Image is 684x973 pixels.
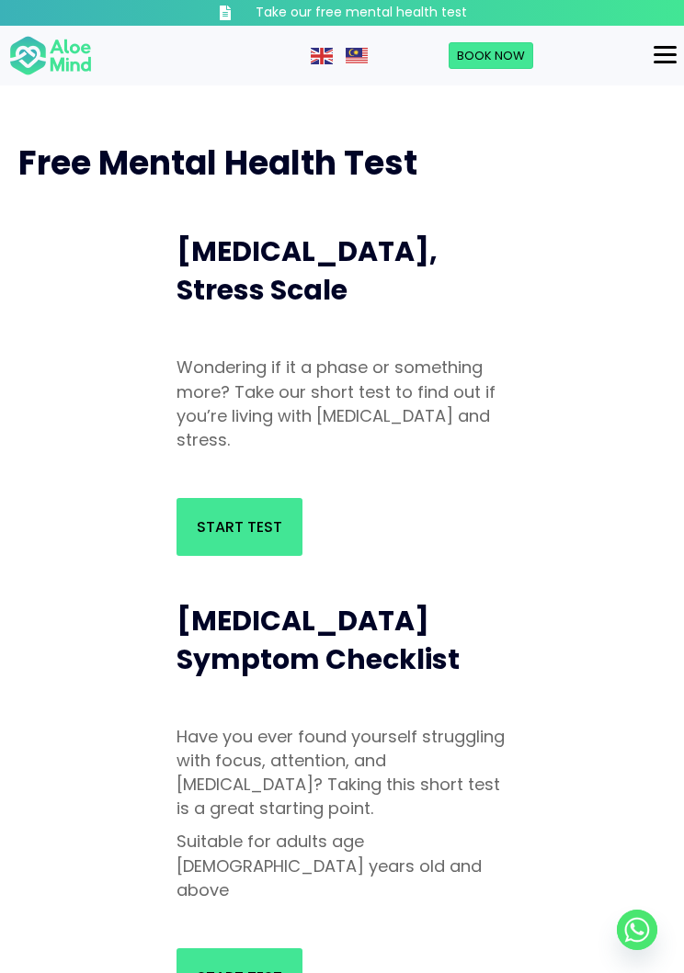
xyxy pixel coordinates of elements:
a: Book Now [449,42,533,70]
a: Take our free mental health test [177,4,507,22]
span: [MEDICAL_DATA], Stress Scale [177,232,438,310]
h3: Take our free mental health test [256,4,467,22]
img: ms [346,48,368,64]
a: English [311,46,335,64]
img: en [311,48,333,64]
span: [MEDICAL_DATA] Symptom Checklist [177,601,460,679]
span: Free Mental Health Test [18,140,417,187]
span: Start Test [197,516,282,537]
img: Aloe mind Logo [9,35,92,77]
a: Whatsapp [617,910,657,950]
a: Malay [346,46,370,64]
p: Suitable for adults age [DEMOGRAPHIC_DATA] years old and above [177,830,507,901]
button: Menu [646,40,684,71]
span: Book Now [457,47,525,64]
a: Start Test [177,498,302,556]
p: Have you ever found yourself struggling with focus, attention, and [MEDICAL_DATA]? Taking this sh... [177,725,507,820]
p: Wondering if it a phase or something more? Take our short test to find out if you’re living with ... [177,356,507,451]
